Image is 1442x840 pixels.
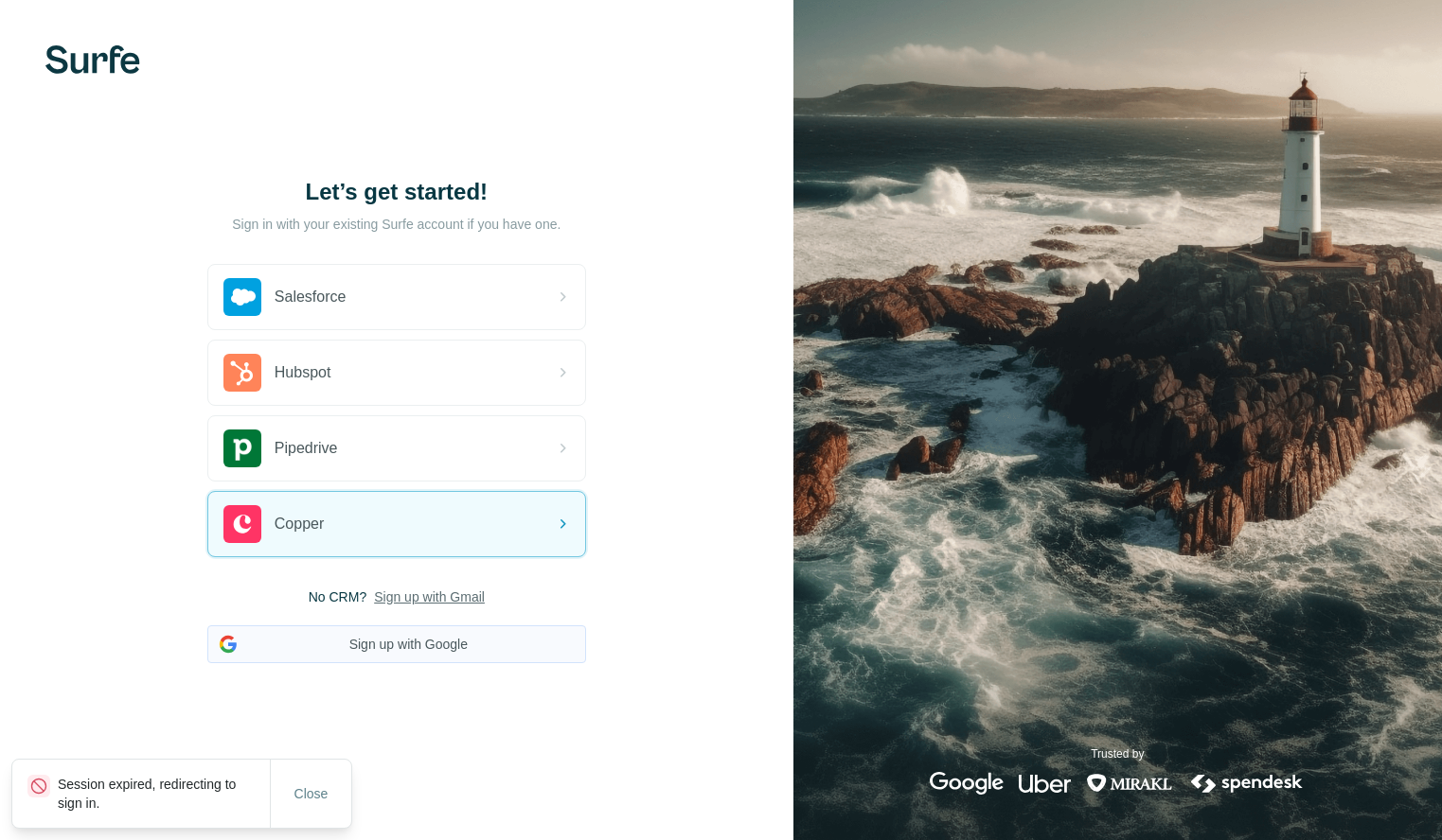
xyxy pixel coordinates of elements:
[207,625,586,663] button: Sign up with Google
[275,361,331,384] span: Hubspot
[1188,772,1306,795] img: spendesk's logo
[1091,745,1144,762] p: Trusted by
[281,777,342,811] button: Close
[223,505,261,543] img: copper's logo
[232,215,561,234] p: Sign in with your existing Surfe account if you have one.
[309,587,366,606] span: No CRM?
[275,437,338,460] span: Pipedrive
[45,45,140,74] img: Surfe's logo
[1086,772,1173,795] img: mirakl's logo
[207,177,586,207] h1: Let’s get started!
[930,772,1004,795] img: google's logo
[223,354,261,392] img: hubspot's logo
[223,429,261,467] img: pipedrive's logo
[58,775,270,813] p: Session expired, redirecting to sign in.
[275,513,324,535] span: Copper
[1019,772,1071,795] img: uber's logo
[294,784,329,803] span: Close
[275,286,347,308] span: Salesforce
[223,278,261,316] img: salesforce's logo
[374,587,485,606] button: Sign up with Gmail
